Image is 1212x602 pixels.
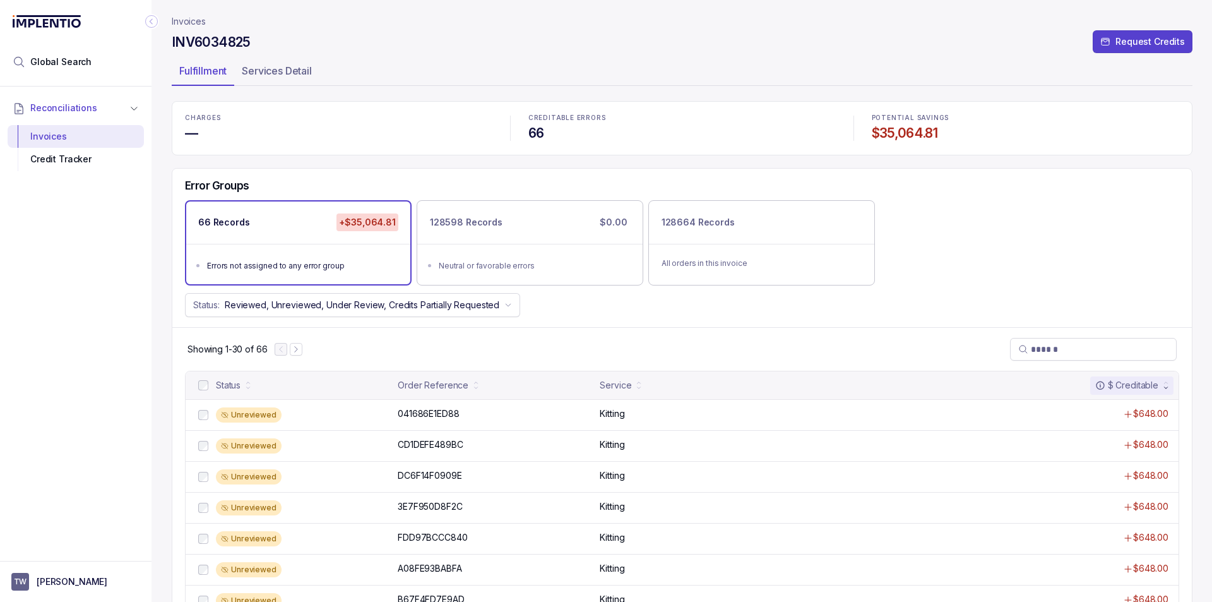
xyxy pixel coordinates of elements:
[398,379,468,392] div: Order Reference
[528,114,836,122] p: CREDITABLE ERRORS
[216,500,282,515] div: Unreviewed
[216,438,282,454] div: Unreviewed
[216,379,241,392] div: Status
[172,61,234,86] li: Tab Fulfillment
[187,343,267,356] p: Showing 1-30 of 66
[216,562,282,577] div: Unreviewed
[216,407,282,423] div: Unreviewed
[1133,500,1168,513] p: $648.00
[216,469,282,485] div: Unreviewed
[172,15,206,28] nav: breadcrumb
[597,214,629,231] p: $0.00
[198,472,208,482] input: checkbox-checkbox
[398,438,463,451] p: CD1DEFE489BC
[528,124,836,142] h4: 66
[198,503,208,513] input: checkbox-checkbox
[37,575,107,588] p: [PERSON_NAME]
[172,33,251,51] h4: INV6034825
[662,257,862,270] p: All orders in this invoice
[600,562,624,575] p: Kitting
[600,379,631,392] div: Service
[1133,438,1168,451] p: $648.00
[430,216,502,229] p: 128598 Records
[198,380,208,390] input: checkbox-checkbox
[600,531,624,544] p: Kitting
[18,148,134,171] div: Credit Tracker
[179,63,227,78] p: Fulfillment
[398,407,459,420] p: 041686E1ED88
[1133,531,1168,544] p: $648.00
[207,260,397,272] div: Errors not assigned to any error group
[1133,407,1168,420] p: $648.00
[398,469,461,482] p: DC6F14F0909E
[8,123,144,174] div: Reconciliations
[185,179,249,193] h5: Error Groups
[18,125,134,148] div: Invoices
[1093,30,1192,53] button: Request Credits
[1115,35,1185,48] p: Request Credits
[172,15,206,28] a: Invoices
[198,410,208,420] input: checkbox-checkbox
[30,102,97,114] span: Reconciliations
[398,531,467,544] p: FDD97BCCC840
[198,441,208,451] input: checkbox-checkbox
[242,63,312,78] p: Services Detail
[600,407,624,420] p: Kitting
[8,94,144,122] button: Reconciliations
[187,343,267,356] div: Remaining page entries
[144,14,159,29] div: Collapse Icon
[198,216,250,229] p: 66 Records
[290,343,302,356] button: Next Page
[185,124,492,142] h4: —
[11,573,29,591] span: User initials
[198,534,208,544] input: checkbox-checkbox
[872,114,1179,122] p: POTENTIAL SAVINGS
[398,500,462,513] p: 3E7F950D8F2C
[234,61,319,86] li: Tab Services Detail
[185,293,520,317] button: Status:Reviewed, Unreviewed, Under Review, Credits Partially Requested
[1133,562,1168,575] p: $648.00
[872,124,1179,142] h4: $35,064.81
[439,260,629,272] div: Neutral or favorable errors
[30,56,92,68] span: Global Search
[600,438,624,451] p: Kitting
[225,299,499,311] p: Reviewed, Unreviewed, Under Review, Credits Partially Requested
[1133,469,1168,482] p: $648.00
[216,531,282,546] div: Unreviewed
[193,299,220,311] p: Status:
[398,562,461,575] p: A08FE93BABFA
[11,573,140,591] button: User initials[PERSON_NAME]
[662,216,735,229] p: 128664 Records
[336,214,398,231] p: +$35,064.81
[185,114,492,122] p: CHARGES
[172,61,1192,86] ul: Tab Group
[600,469,624,482] p: Kitting
[1095,379,1158,392] div: $ Creditable
[600,500,624,513] p: Kitting
[198,565,208,575] input: checkbox-checkbox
